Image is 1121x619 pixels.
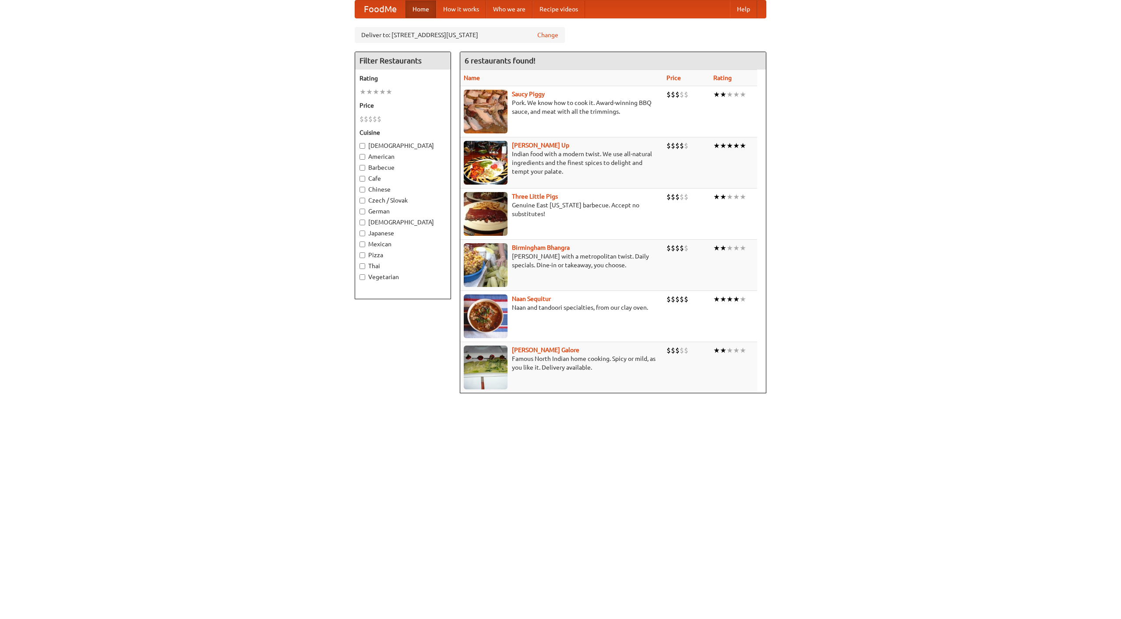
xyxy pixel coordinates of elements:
[360,274,365,280] input: Vegetarian
[464,252,659,269] p: [PERSON_NAME] with a metropolitan twist. Daily specials. Dine-in or takeaway, you choose.
[675,294,680,304] li: $
[360,114,364,124] li: $
[360,74,446,83] h5: Rating
[360,165,365,171] input: Barbecue
[740,346,746,355] li: ★
[360,141,446,150] label: [DEMOGRAPHIC_DATA]
[373,114,377,124] li: $
[740,192,746,202] li: ★
[464,192,508,236] img: littlepigs.jpg
[740,141,746,150] li: ★
[675,90,680,99] li: $
[464,141,508,185] img: curryup.jpg
[368,114,373,124] li: $
[720,90,726,99] li: ★
[512,295,551,302] a: Naan Sequitur
[366,87,373,97] li: ★
[512,91,545,98] a: Saucy Piggy
[355,52,451,70] h4: Filter Restaurants
[671,294,675,304] li: $
[360,176,365,182] input: Cafe
[464,201,659,218] p: Genuine East [US_STATE] barbecue. Accept no substitutes!
[360,209,365,214] input: German
[733,243,740,253] li: ★
[360,152,446,161] label: American
[512,244,570,251] a: Birmingham Bhangra
[680,192,684,202] li: $
[360,174,446,183] label: Cafe
[537,31,558,39] a: Change
[684,192,688,202] li: $
[671,243,675,253] li: $
[671,192,675,202] li: $
[671,346,675,355] li: $
[512,193,558,200] b: Three Little Pigs
[713,243,720,253] li: ★
[675,192,680,202] li: $
[360,196,446,205] label: Czech / Slovak
[684,346,688,355] li: $
[680,141,684,150] li: $
[465,56,536,65] ng-pluralize: 6 restaurants found!
[713,74,732,81] a: Rating
[740,294,746,304] li: ★
[733,141,740,150] li: ★
[532,0,585,18] a: Recipe videos
[720,346,726,355] li: ★
[464,98,659,116] p: Pork. We know how to cook it. Award-winning BBQ sauce, and meat with all the trimmings.
[671,141,675,150] li: $
[464,354,659,372] p: Famous North Indian home cooking. Spicy or mild, as you like it. Delivery available.
[666,141,671,150] li: $
[360,185,446,194] label: Chinese
[360,251,446,259] label: Pizza
[733,90,740,99] li: ★
[405,0,436,18] a: Home
[733,346,740,355] li: ★
[666,346,671,355] li: $
[379,87,386,97] li: ★
[666,294,671,304] li: $
[355,27,565,43] div: Deliver to: [STREET_ADDRESS][US_STATE]
[684,294,688,304] li: $
[666,90,671,99] li: $
[680,243,684,253] li: $
[360,187,365,192] input: Chinese
[680,346,684,355] li: $
[720,243,726,253] li: ★
[726,346,733,355] li: ★
[666,192,671,202] li: $
[720,294,726,304] li: ★
[684,243,688,253] li: $
[464,346,508,389] img: currygalore.jpg
[512,142,569,149] a: [PERSON_NAME] Up
[360,273,446,281] label: Vegetarian
[684,141,688,150] li: $
[464,294,508,338] img: naansequitur.jpg
[675,243,680,253] li: $
[386,87,392,97] li: ★
[726,90,733,99] li: ★
[684,90,688,99] li: $
[713,141,720,150] li: ★
[675,346,680,355] li: $
[740,243,746,253] li: ★
[360,87,366,97] li: ★
[360,252,365,258] input: Pizza
[713,346,720,355] li: ★
[360,220,365,225] input: [DEMOGRAPHIC_DATA]
[464,303,659,312] p: Naan and tandoori specialties, from our clay oven.
[464,150,659,176] p: Indian food with a modern twist. We use all-natural ingredients and the finest spices to delight ...
[360,218,446,227] label: [DEMOGRAPHIC_DATA]
[360,241,365,247] input: Mexican
[726,294,733,304] li: ★
[360,231,365,236] input: Japanese
[364,114,368,124] li: $
[680,294,684,304] li: $
[512,346,579,353] a: [PERSON_NAME] Galore
[377,114,381,124] li: $
[464,74,480,81] a: Name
